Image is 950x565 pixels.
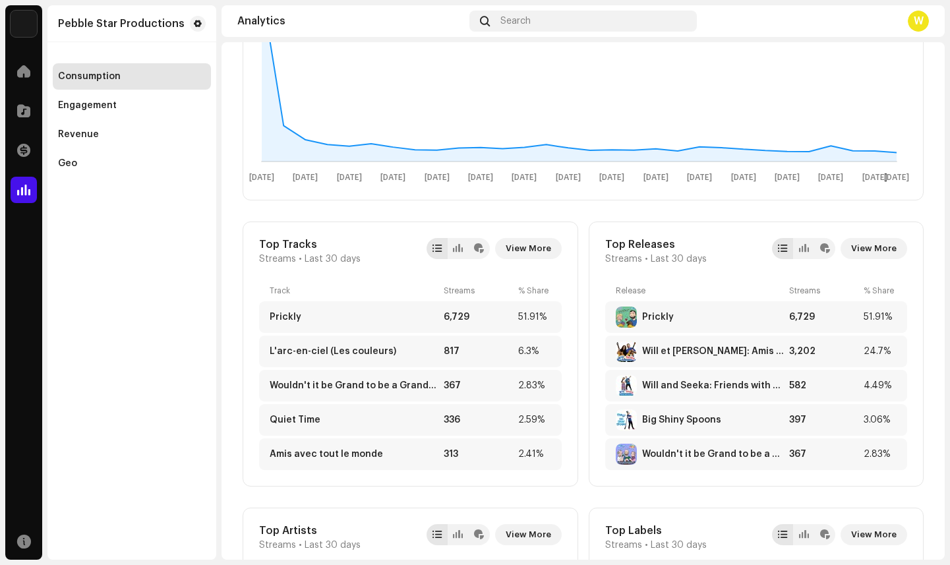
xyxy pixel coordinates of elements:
[444,312,513,322] div: 6,729
[605,524,707,537] div: Top Labels
[616,341,637,362] img: DD215EC2-E7F8-47DB-9107-7EECADA1B28F
[789,312,858,322] div: 6,729
[444,346,513,357] div: 817
[616,307,637,328] img: BBA1D02D-91E4-4ADD-830E-8B06B72B8151
[616,285,785,296] div: Release
[605,238,707,251] div: Top Releases
[425,173,450,182] text: [DATE]
[605,254,642,264] span: Streams
[53,150,211,177] re-m-nav-item: Geo
[270,312,301,322] div: Prickly
[642,312,674,322] div: Prickly
[864,380,897,391] div: 4.49%
[556,173,581,182] text: [DATE]
[444,415,513,425] div: 336
[53,63,211,90] re-m-nav-item: Consumption
[518,415,551,425] div: 2.59%
[444,380,513,391] div: 367
[731,173,756,182] text: [DATE]
[512,173,537,182] text: [DATE]
[605,540,642,550] span: Streams
[518,346,551,357] div: 6.3%
[259,524,361,537] div: Top Artists
[506,235,551,262] span: View More
[495,238,562,259] button: View More
[259,540,296,550] span: Streams
[645,254,648,264] span: •
[237,16,464,26] div: Analytics
[687,173,712,182] text: [DATE]
[864,415,897,425] div: 3.06%
[643,173,668,182] text: [DATE]
[841,524,907,545] button: View More
[500,16,531,26] span: Search
[642,415,721,425] div: Big Shiny Spoons
[337,173,362,182] text: [DATE]
[884,173,909,182] text: [DATE]
[599,173,624,182] text: [DATE]
[495,524,562,545] button: View More
[259,238,361,251] div: Top Tracks
[864,312,897,322] div: 51.91%
[775,173,800,182] text: [DATE]
[53,92,211,119] re-m-nav-item: Engagement
[908,11,929,32] div: W
[645,540,648,550] span: •
[518,285,551,296] div: % Share
[851,235,897,262] span: View More
[468,173,493,182] text: [DATE]
[444,449,513,460] div: 313
[305,254,361,264] span: Last 30 days
[58,158,77,169] div: Geo
[864,346,897,357] div: 24.7%
[506,521,551,548] span: View More
[270,346,396,357] div: L'arc-en-ciel (Les couleurs)
[862,173,887,182] text: [DATE]
[249,173,274,182] text: [DATE]
[58,18,185,29] div: Pebble Star Productions
[299,540,302,550] span: •
[789,449,858,460] div: 367
[642,449,785,460] div: Wouldn't it be Grand to be a Grandparent
[616,375,637,396] img: 1180CD23-66B5-4A26-8C24-44A36956F37C
[58,129,99,140] div: Revenue
[518,449,551,460] div: 2.41%
[642,380,785,391] div: Will and Seeka: Friends with Everyone
[518,380,551,391] div: 2.83%
[651,254,707,264] span: Last 30 days
[864,285,897,296] div: % Share
[293,173,318,182] text: [DATE]
[642,346,785,357] div: Will et Seeka: Amis avec tout le monde
[841,238,907,259] button: View More
[616,444,637,465] img: 46226914-B141-4B29-BD52-8C38AB844090
[864,449,897,460] div: 2.83%
[11,11,37,37] img: 190830b2-3b53-4b0d-992c-d3620458de1d
[259,254,296,264] span: Streams
[518,312,551,322] div: 51.91%
[53,121,211,148] re-m-nav-item: Revenue
[444,285,513,296] div: Streams
[58,100,117,111] div: Engagement
[789,285,858,296] div: Streams
[789,380,858,391] div: 582
[270,285,438,296] div: Track
[270,380,438,391] div: Wouldn't it be Grand to be a Grandparent
[616,409,637,431] img: 1851562A-4B94-4936-822E-F48CDBDB4011
[299,254,302,264] span: •
[270,449,383,460] div: Amis avec tout le monde
[789,346,858,357] div: 3,202
[851,521,897,548] span: View More
[789,415,858,425] div: 397
[380,173,405,182] text: [DATE]
[651,540,707,550] span: Last 30 days
[818,173,843,182] text: [DATE]
[58,71,121,82] div: Consumption
[270,415,320,425] div: Quiet Time
[305,540,361,550] span: Last 30 days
